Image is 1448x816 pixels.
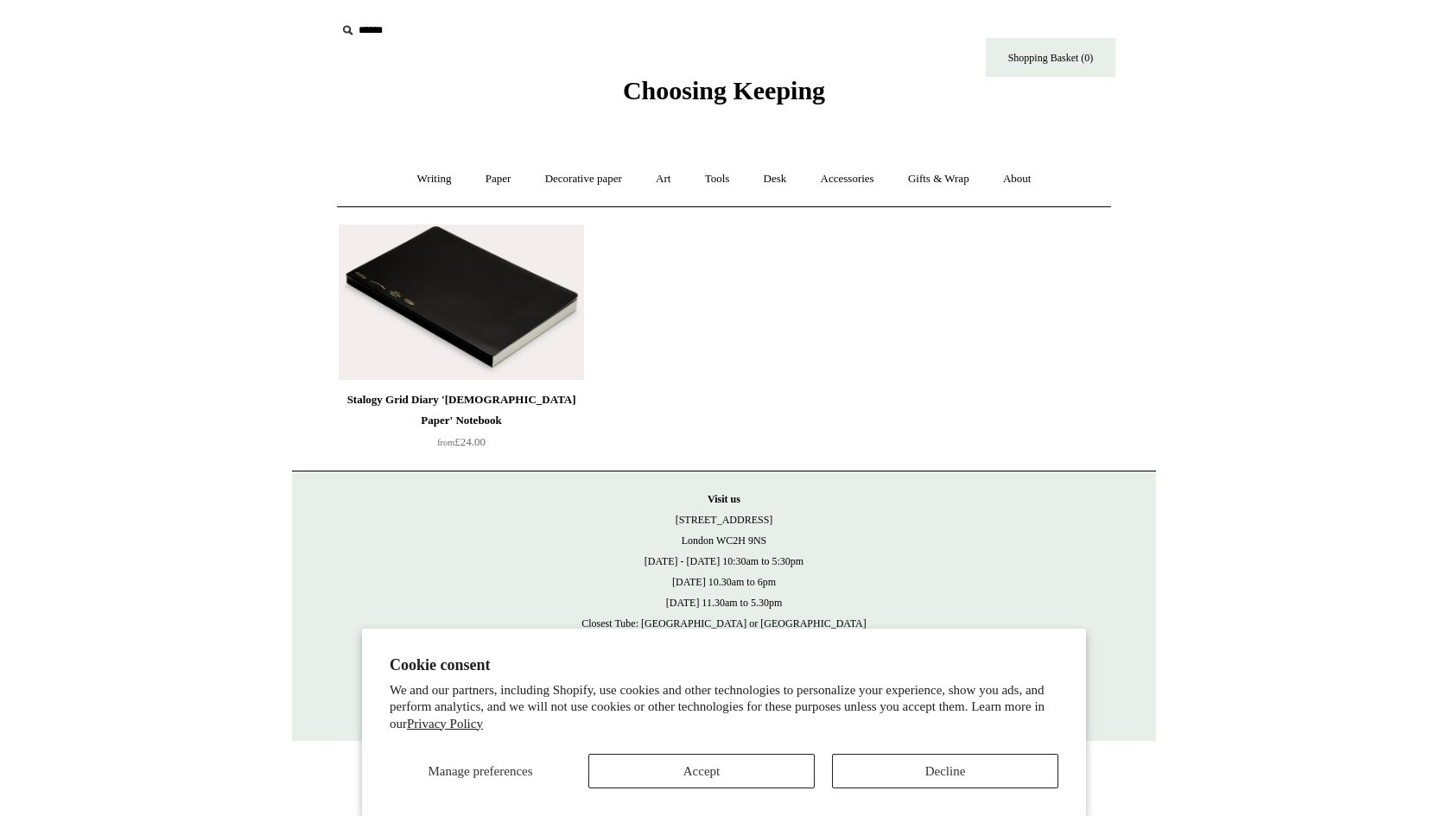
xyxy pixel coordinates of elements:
a: Desk [748,156,803,202]
h2: Cookie consent [390,656,1058,674]
a: Stalogy Grid Diary '[DEMOGRAPHIC_DATA] Paper' Notebook from£24.00 [339,389,584,460]
a: Privacy Policy [407,717,483,731]
a: Gifts & Wrap [892,156,985,202]
strong: Visit us [708,493,740,505]
a: Choosing Keeping [623,90,825,102]
a: Writing [402,156,467,202]
a: Shopping Basket (0) [986,38,1115,77]
button: Decline [832,754,1058,788]
a: Paper [470,156,527,202]
a: Tools [689,156,746,202]
div: Stalogy Grid Diary '[DEMOGRAPHIC_DATA] Paper' Notebook [343,389,580,431]
a: Accessories [805,156,890,202]
a: Stalogy Grid Diary 'Bible Paper' Notebook Stalogy Grid Diary 'Bible Paper' Notebook [339,225,584,380]
span: £24.00 [437,435,486,448]
a: About [988,156,1047,202]
p: We and our partners, including Shopify, use cookies and other technologies to personalize your ex... [390,682,1058,733]
button: Accept [588,754,815,788]
img: Stalogy Grid Diary 'Bible Paper' Notebook [339,225,584,380]
span: Manage preferences [428,764,532,778]
a: Decorative paper [530,156,638,202]
a: Art [640,156,686,202]
button: Manage preferences [390,754,571,788]
span: Choosing Keeping [623,76,825,104]
p: [STREET_ADDRESS] London WC2H 9NS [DATE] - [DATE] 10:30am to 5:30pm [DATE] 10.30am to 6pm [DATE] 1... [309,489,1139,634]
span: from [437,438,454,447]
